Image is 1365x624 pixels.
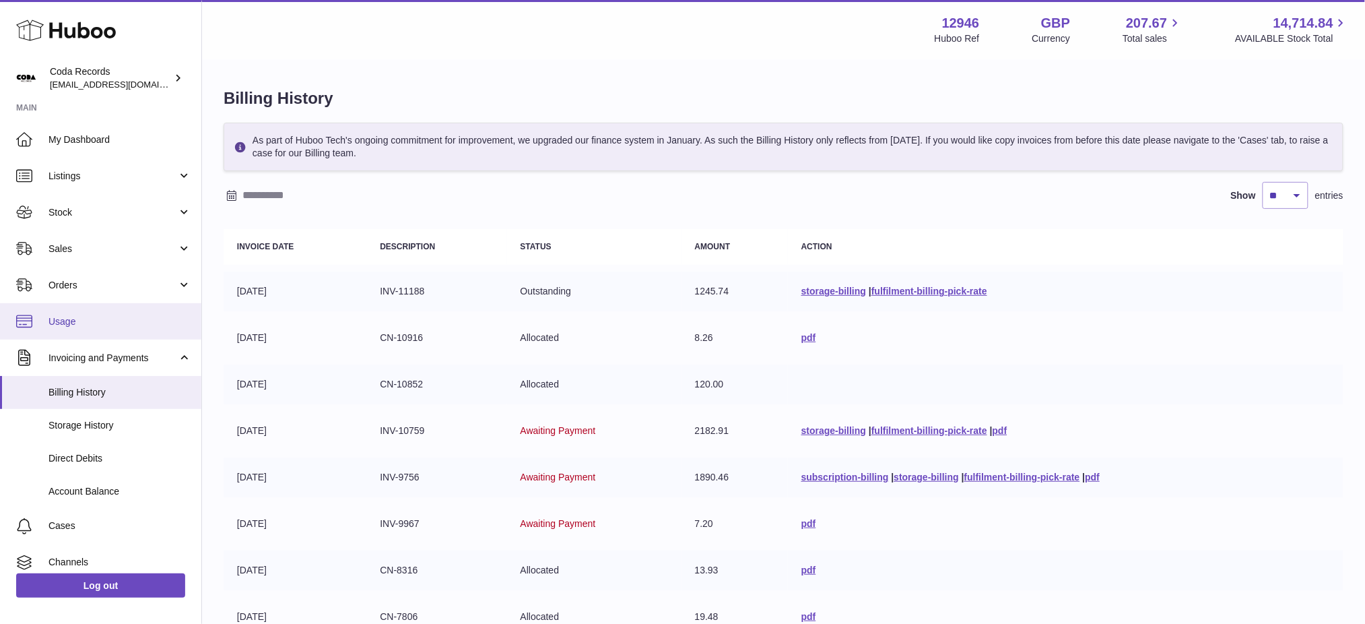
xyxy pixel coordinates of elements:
[366,411,506,451] td: INV-10759
[681,411,788,451] td: 2182.91
[801,611,816,622] a: pdf
[224,272,366,311] td: [DATE]
[962,472,964,482] span: |
[964,472,1080,482] a: fulfilment-billing-pick-rate
[1235,14,1349,45] a: 14,714.84 AVAILABLE Stock Total
[521,565,560,575] span: Allocated
[48,485,191,498] span: Account Balance
[695,242,731,251] strong: Amount
[16,68,36,88] img: internalAdmin-12946@internal.huboo.com
[366,318,506,358] td: CN-10916
[869,286,871,297] span: |
[48,279,177,292] span: Orders
[894,472,959,482] a: storage-billing
[681,365,788,404] td: 120.00
[224,411,366,451] td: [DATE]
[801,518,816,529] a: pdf
[224,504,366,544] td: [DATE]
[366,458,506,497] td: INV-9756
[801,286,866,297] a: storage-billing
[871,286,987,297] a: fulfilment-billing-pick-rate
[50,65,171,91] div: Coda Records
[521,332,560,343] span: Allocated
[1123,32,1183,45] span: Total sales
[521,286,572,297] span: Outstanding
[681,551,788,590] td: 13.93
[380,242,435,251] strong: Description
[993,425,1007,436] a: pdf
[801,565,816,575] a: pdf
[869,425,871,436] span: |
[892,472,894,482] span: |
[224,365,366,404] td: [DATE]
[48,170,177,183] span: Listings
[366,504,506,544] td: INV-9967
[224,318,366,358] td: [DATE]
[801,332,816,343] a: pdf
[1315,189,1343,202] span: entries
[521,379,560,389] span: Allocated
[935,32,980,45] div: Huboo Ref
[366,551,506,590] td: CN-8316
[48,315,191,328] span: Usage
[681,504,788,544] td: 7.20
[1123,14,1183,45] a: 207.67 Total sales
[48,556,191,569] span: Channels
[1041,14,1070,32] strong: GBP
[366,272,506,311] td: INV-11188
[1231,189,1256,202] label: Show
[681,272,788,311] td: 1245.74
[521,425,596,436] span: Awaiting Payment
[1086,472,1100,482] a: pdf
[1032,32,1071,45] div: Currency
[48,206,177,219] span: Stock
[48,386,191,399] span: Billing History
[1083,472,1086,482] span: |
[48,352,177,365] span: Invoicing and Payments
[48,133,191,146] span: My Dashboard
[237,242,294,251] strong: Invoice Date
[521,472,596,482] span: Awaiting Payment
[681,458,788,497] td: 1890.46
[1273,14,1333,32] span: 14,714.84
[48,520,191,532] span: Cases
[871,425,987,436] a: fulfilment-billing-pick-rate
[801,472,889,482] a: subscription-billing
[224,551,366,590] td: [DATE]
[50,79,198,90] span: [EMAIL_ADDRESS][DOMAIN_NAME]
[801,242,832,251] strong: Action
[48,243,177,255] span: Sales
[224,458,366,497] td: [DATE]
[942,14,980,32] strong: 12946
[1235,32,1349,45] span: AVAILABLE Stock Total
[48,452,191,465] span: Direct Debits
[801,425,866,436] a: storage-billing
[48,419,191,432] span: Storage History
[16,573,185,598] a: Log out
[521,611,560,622] span: Allocated
[224,123,1343,171] div: As part of Huboo Tech's ongoing commitment for improvement, we upgraded our finance system in Jan...
[681,318,788,358] td: 8.26
[521,518,596,529] span: Awaiting Payment
[1126,14,1167,32] span: 207.67
[521,242,552,251] strong: Status
[224,88,1343,109] h1: Billing History
[366,365,506,404] td: CN-10852
[990,425,993,436] span: |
